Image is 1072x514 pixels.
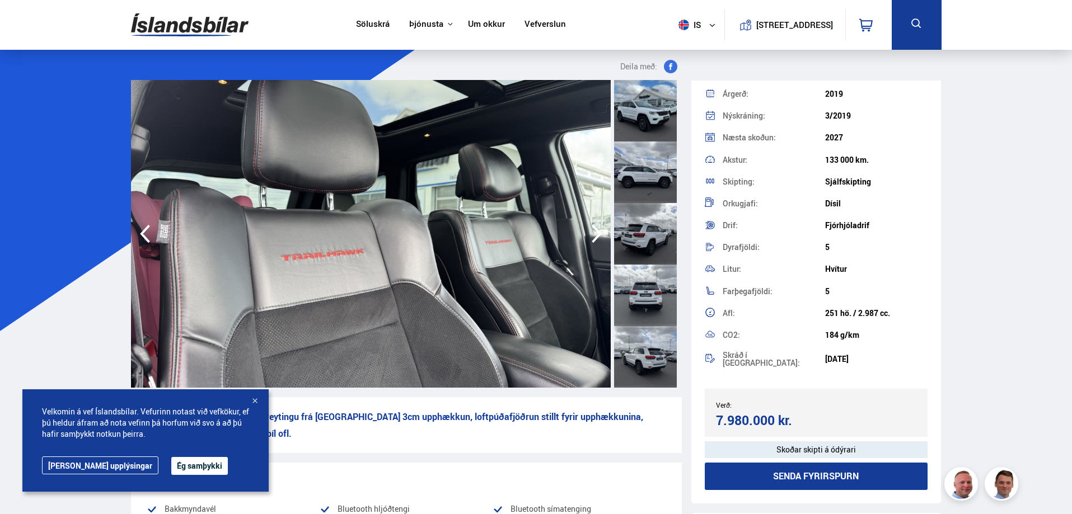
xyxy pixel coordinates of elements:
[9,4,43,38] button: Opna LiveChat spjallviðmót
[723,178,825,186] div: Skipting:
[825,287,928,296] div: 5
[825,111,928,120] div: 3/2019
[761,20,829,30] button: [STREET_ADDRESS]
[723,134,825,142] div: Næsta skoðun:
[723,331,825,339] div: CO2:
[131,7,249,43] img: G0Ugv5HjCgRt.svg
[723,156,825,164] div: Akstur:
[723,351,825,367] div: Skráð í [GEOGRAPHIC_DATA]:
[131,397,682,453] p: Trailhawk útgáfan með 33" breytingu frá [GEOGRAPHIC_DATA] 3cm upphækkun, loftpúðafjöðrun stillt f...
[723,309,825,317] div: Afl:
[620,60,657,73] span: Deila með:
[946,469,980,502] img: siFngHWaQ9KaOqBr.png
[716,401,816,409] div: Verð:
[468,19,505,31] a: Um okkur
[42,456,158,474] a: [PERSON_NAME] upplýsingar
[825,221,928,230] div: Fjórhjóladrif
[825,155,928,164] div: 133 000 km.
[674,20,702,30] span: is
[171,457,228,475] button: Ég samþykki
[825,177,928,186] div: Sjálfskipting
[731,9,839,41] a: [STREET_ADDRESS]
[825,355,928,364] div: [DATE]
[525,19,566,31] a: Vefverslun
[42,406,249,440] span: Velkomin á vef Íslandsbílar. Vefurinn notast við vefkökur, ef þú heldur áfram að nota vefinn þá h...
[616,60,682,73] button: Deila með:
[716,413,813,428] div: 7.980.000 kr.
[723,243,825,251] div: Dyrafjöldi:
[825,133,928,142] div: 2027
[723,287,825,295] div: Farþegafjöldi:
[723,265,825,273] div: Litur:
[825,265,928,273] div: Hvítur
[409,19,443,30] button: Þjónusta
[723,90,825,98] div: Árgerð:
[825,243,928,252] div: 5
[825,89,928,98] div: 2019
[723,200,825,208] div: Orkugjafi:
[825,309,928,318] div: 251 hö. / 2.987 cc.
[705,463,928,490] button: Senda fyrirspurn
[147,471,666,488] div: Vinsæll búnaður
[723,221,825,229] div: Drif:
[674,8,724,41] button: is
[723,112,825,120] div: Nýskráning:
[678,20,689,30] img: svg+xml;base64,PHN2ZyB4bWxucz0iaHR0cDovL3d3dy53My5vcmcvMjAwMC9zdmciIHdpZHRoPSI1MTIiIGhlaWdodD0iNT...
[131,80,611,388] img: 3365243.jpeg
[705,441,928,458] div: Skoðar skipti á ódýrari
[986,469,1020,502] img: FbJEzSuNWCJXmdc-.webp
[825,199,928,208] div: Dísil
[356,19,390,31] a: Söluskrá
[825,331,928,339] div: 184 g/km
